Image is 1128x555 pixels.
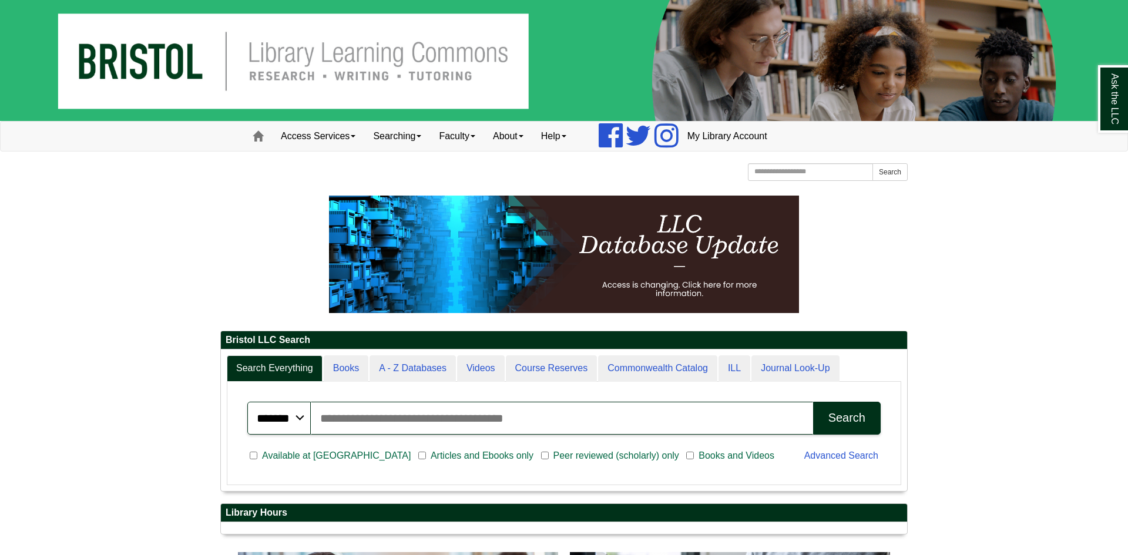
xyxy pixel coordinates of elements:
[329,196,799,313] img: HTML tutorial
[532,122,575,151] a: Help
[686,450,694,461] input: Books and Videos
[541,450,549,461] input: Peer reviewed (scholarly) only
[813,402,881,435] button: Search
[257,449,415,463] span: Available at [GEOGRAPHIC_DATA]
[426,449,538,463] span: Articles and Ebooks only
[828,411,865,425] div: Search
[598,355,717,382] a: Commonwealth Catalog
[364,122,430,151] a: Searching
[418,450,426,461] input: Articles and Ebooks only
[719,355,750,382] a: ILL
[221,331,907,349] h2: Bristol LLC Search
[457,355,505,382] a: Videos
[679,122,776,151] a: My Library Account
[549,449,684,463] span: Peer reviewed (scholarly) only
[751,355,839,382] a: Journal Look-Up
[227,355,323,382] a: Search Everything
[272,122,364,151] a: Access Services
[250,450,257,461] input: Available at [GEOGRAPHIC_DATA]
[221,504,907,522] h2: Library Hours
[430,122,484,151] a: Faculty
[694,449,779,463] span: Books and Videos
[804,450,878,460] a: Advanced Search
[872,163,908,181] button: Search
[506,355,597,382] a: Course Reserves
[370,355,456,382] a: A - Z Databases
[484,122,532,151] a: About
[324,355,368,382] a: Books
